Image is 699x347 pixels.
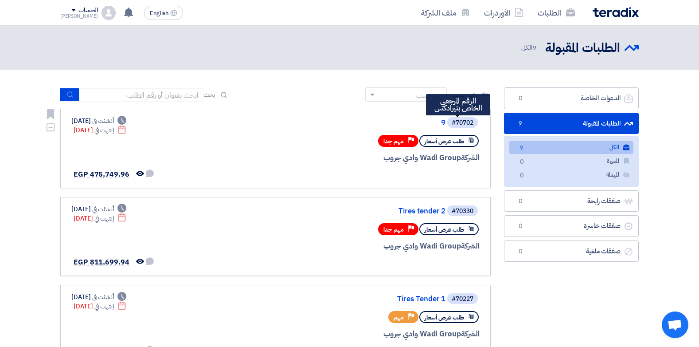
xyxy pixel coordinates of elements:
div: الحساب [78,7,98,14]
span: طلب عرض أسعار [425,225,464,234]
span: 0 [516,158,527,167]
a: Tires Tender 1 [268,295,445,303]
span: الرقم المرجعي الخاص بتيرادكس [434,95,482,114]
span: الشركة [461,152,480,163]
span: الشركة [461,328,480,339]
span: طلب عرض أسعار [425,313,464,322]
span: 9 [515,119,526,128]
a: صفقات رابحة0 [504,190,639,212]
span: رتب حسب [451,90,476,99]
div: [DATE] [74,302,126,311]
div: رتب حسب [416,91,442,100]
span: 9 [516,144,527,153]
span: الكل [521,43,538,53]
div: #70227 [452,296,473,302]
span: 0 [515,222,526,231]
a: ملف الشركة [414,2,477,23]
div: [PERSON_NAME] [60,14,98,19]
div: [DATE] [71,292,126,302]
button: English [144,6,183,20]
span: أنشئت في [92,292,113,302]
div: [DATE] [71,116,126,126]
a: الكل [509,141,633,154]
span: بحث [203,90,215,99]
span: 0 [515,94,526,103]
span: English [150,10,168,16]
img: profile_test.png [102,6,116,20]
div: Wadi Group وادي جروب [266,328,480,340]
span: مهم جدا [383,225,404,234]
a: المهملة [509,169,633,181]
span: إنتهت في [94,126,113,135]
a: الأوردرات [477,2,531,23]
span: 0 [515,247,526,256]
div: [DATE] [71,205,126,214]
span: طلب عرض أسعار [425,137,464,146]
a: الطلبات المقبولة9 [504,113,639,134]
span: 9 [532,43,536,52]
span: مهم جدا [383,137,404,146]
a: Tires tender 2 [268,207,445,215]
div: #70330 [452,208,473,214]
h2: الطلبات المقبولة [545,39,620,57]
div: [DATE] [74,126,126,135]
span: أنشئت في [92,116,113,126]
input: ابحث بعنوان أو رقم الطلب [79,88,203,102]
span: الشركة [461,241,480,252]
a: 9 [268,119,445,127]
span: أنشئت في [92,205,113,214]
a: الدعوات الخاصة0 [504,87,639,109]
div: Wadi Group وادي جروب [266,241,480,252]
span: إنتهت في [94,214,113,223]
div: [DATE] [74,214,126,223]
a: الطلبات [531,2,582,23]
a: المميزة [509,155,633,168]
span: EGP 475,749.96 [74,169,129,180]
a: صفقات ملغية0 [504,241,639,262]
span: 0 [515,197,526,206]
a: صفقات خاسرة0 [504,215,639,237]
div: Wadi Group وادي جروب [266,152,480,164]
span: 0 [516,171,527,181]
div: #70702 [452,120,473,126]
span: مهم [394,313,404,322]
span: إنتهت في [94,302,113,311]
img: Teradix logo [593,7,639,17]
a: Open chat [662,312,688,338]
span: EGP 811,699.94 [74,257,129,268]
